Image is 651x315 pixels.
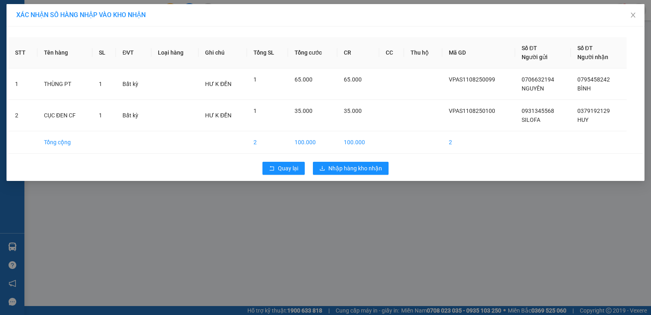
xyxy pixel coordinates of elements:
[295,108,312,114] span: 35.000
[253,76,257,83] span: 1
[247,131,288,154] td: 2
[577,85,591,92] span: BÌNH
[205,112,232,119] span: HƯ K ĐỀN
[449,76,495,83] span: VPAS1108250099
[9,68,37,100] td: 1
[116,37,151,68] th: ĐVT
[205,81,232,87] span: HƯ K ĐỀN
[9,37,37,68] th: STT
[99,112,102,119] span: 1
[288,131,337,154] td: 100.000
[313,162,389,175] button: downloadNhập hàng kho nhận
[253,108,257,114] span: 1
[9,100,37,131] td: 2
[522,108,554,114] span: 0931345568
[151,37,199,68] th: Loại hàng
[522,117,540,123] span: SILOFA
[404,37,442,68] th: Thu hộ
[278,164,298,173] span: Quay lại
[442,37,515,68] th: Mã GD
[522,85,544,92] span: NGUYÊN
[630,12,636,18] span: close
[622,4,644,27] button: Close
[522,54,548,60] span: Người gửi
[577,45,593,51] span: Số ĐT
[577,108,610,114] span: 0379192129
[247,37,288,68] th: Tổng SL
[269,165,275,172] span: rollback
[449,108,495,114] span: VPAS1108250100
[522,45,537,51] span: Số ĐT
[319,165,325,172] span: download
[379,37,404,68] th: CC
[199,37,247,68] th: Ghi chú
[16,11,146,19] span: XÁC NHẬN SỐ HÀNG NHẬP VÀO KHO NHẬN
[99,81,102,87] span: 1
[37,68,92,100] td: THÙNG PT
[116,68,151,100] td: Bất kỳ
[344,76,362,83] span: 65.000
[37,131,92,154] td: Tổng cộng
[92,37,116,68] th: SL
[337,37,379,68] th: CR
[577,117,588,123] span: HUY
[337,131,379,154] td: 100.000
[116,100,151,131] td: Bất kỳ
[577,54,608,60] span: Người nhận
[288,37,337,68] th: Tổng cước
[344,108,362,114] span: 35.000
[328,164,382,173] span: Nhập hàng kho nhận
[442,131,515,154] td: 2
[295,76,312,83] span: 65.000
[577,76,610,83] span: 0795458242
[262,162,305,175] button: rollbackQuay lại
[37,100,92,131] td: CỤC ĐEN CF
[37,37,92,68] th: Tên hàng
[522,76,554,83] span: 0706632194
